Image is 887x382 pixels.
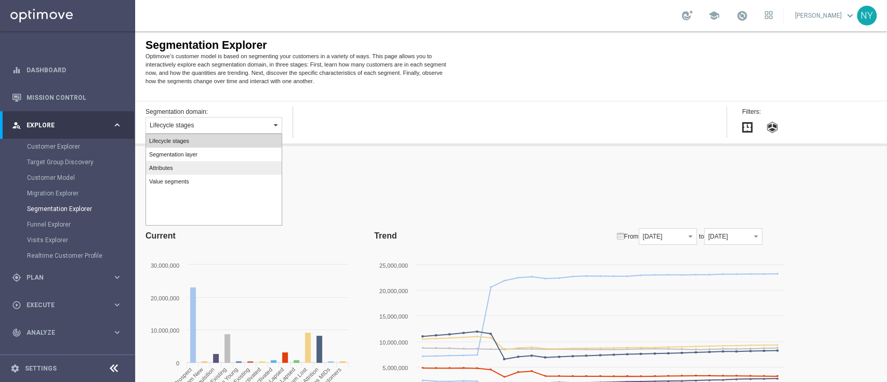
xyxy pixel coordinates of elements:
button: gps_fixed Plan keyboard_arrow_right [11,273,123,282]
input: Longevity [600,86,625,107]
button: [DATE] [569,197,628,214]
div: Realtime Customer Profile [27,248,134,264]
span: keyboard_arrow_down [844,10,856,21]
span: school [708,10,720,21]
span: Plan [27,274,112,281]
text: 25,000,000 [244,231,273,238]
div: From to [482,197,628,214]
i: keyboard_arrow_right [112,300,122,310]
button: play_circle_outline Execute keyboard_arrow_right [11,301,123,309]
span: Retail Attrition [155,335,184,364]
div: NY [857,6,877,25]
span: Lifecycle stages [15,90,59,98]
i: keyboard_arrow_right [112,272,122,282]
label: Filters: [607,77,626,84]
text: 30,000,000 [16,231,44,238]
div: Visits Explorer [27,232,134,248]
a: Visits Explorer [27,236,108,244]
a: Customer Explorer [27,142,108,151]
button: Lifecycle stages [10,86,147,102]
div: Dashboard [12,56,122,84]
span: Segmentation layer [14,120,62,126]
span: Retail Existing [62,335,92,365]
span: [DATE] [508,202,527,209]
span: Prospect [37,335,58,355]
text: 20,000,000 [244,257,273,263]
div: Analyze [12,328,112,337]
div: Segmentation Explorer [10,8,131,21]
div: Migration Explorer [27,186,134,201]
span: Dotcom New [42,335,69,363]
span: Execute [27,302,112,308]
button: [DATE] [504,197,562,214]
button: Mission Control [11,94,123,102]
a: Funnel Explorer [27,220,108,229]
span: Retail Lapsed [121,335,150,364]
span: Analyze [27,330,112,336]
button: track_changes Analyze keyboard_arrow_right [11,328,123,337]
a: Target Group Discovery [27,158,108,166]
a: Customer Model [27,174,108,182]
div: Explore [12,121,112,130]
div: Segmentation Explorer [27,201,134,217]
span: Lifecycle stages [14,107,54,113]
a: Segmentation Explorer [27,205,108,213]
div: Current [10,197,41,213]
div: Trend [239,197,262,213]
span: Explore [27,122,112,128]
i: gps_fixed [12,273,21,282]
button: person_search Explore keyboard_arrow_right [11,121,123,129]
i: keyboard_arrow_right [112,327,122,337]
div: Mission Control [12,84,122,111]
text: 0 [41,329,44,335]
i: keyboard_arrow_right [112,120,122,130]
button: equalizer Dashboard [11,66,123,74]
img: calendar_icon_14.png [482,201,489,208]
span: Dotcom Lost [145,335,173,362]
a: Dashboard [27,56,122,84]
text: 10,000,000 [16,296,44,302]
span: Value segments [14,147,54,153]
input: Segments [625,86,650,107]
text: 10,000,000 [244,308,273,314]
text: 20,000,000 [16,264,44,270]
span: Attributes [14,134,38,140]
div: Customer Explorer [27,139,134,154]
text: 5,000,000 [247,334,273,340]
a: Realtime Customer Profile [27,252,108,260]
i: track_changes [12,328,21,337]
i: play_circle_outline [12,300,21,310]
i: equalizer [12,65,21,75]
div: Plan [12,273,112,282]
div: Customer Model [27,170,134,186]
a: Settings [25,365,57,372]
div: Target Group Discovery [27,154,134,170]
span: [DATE] [573,202,593,209]
div: Optimove’s customer model is based on segmenting your customers in a variety of ways. This page a... [10,21,312,54]
i: settings [10,364,20,373]
div: Execute [12,300,112,310]
i: person_search [12,121,21,130]
text: 15,000,000 [244,282,273,288]
label: Segmentation domain: [10,77,73,84]
a: Migration Explorer [27,189,108,197]
a: Mission Control [27,84,122,111]
a: [PERSON_NAME]keyboard_arrow_down [794,8,857,23]
div: Funnel Explorer [27,217,134,232]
